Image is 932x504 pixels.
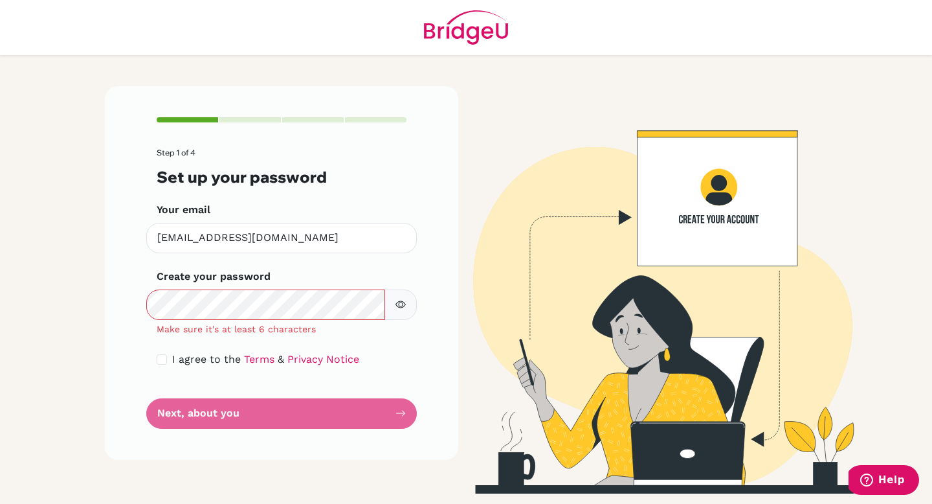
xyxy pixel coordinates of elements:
label: Create your password [157,269,271,284]
span: Step 1 of 4 [157,148,195,157]
div: Make sure it's at least 6 characters [146,323,417,336]
h3: Set up your password [157,168,406,187]
input: Insert your email* [146,223,417,253]
span: & [278,353,284,365]
label: Your email [157,202,210,218]
span: I agree to the [172,353,241,365]
a: Terms [244,353,274,365]
iframe: Opens a widget where you can find more information [849,465,919,498]
a: Privacy Notice [287,353,359,365]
